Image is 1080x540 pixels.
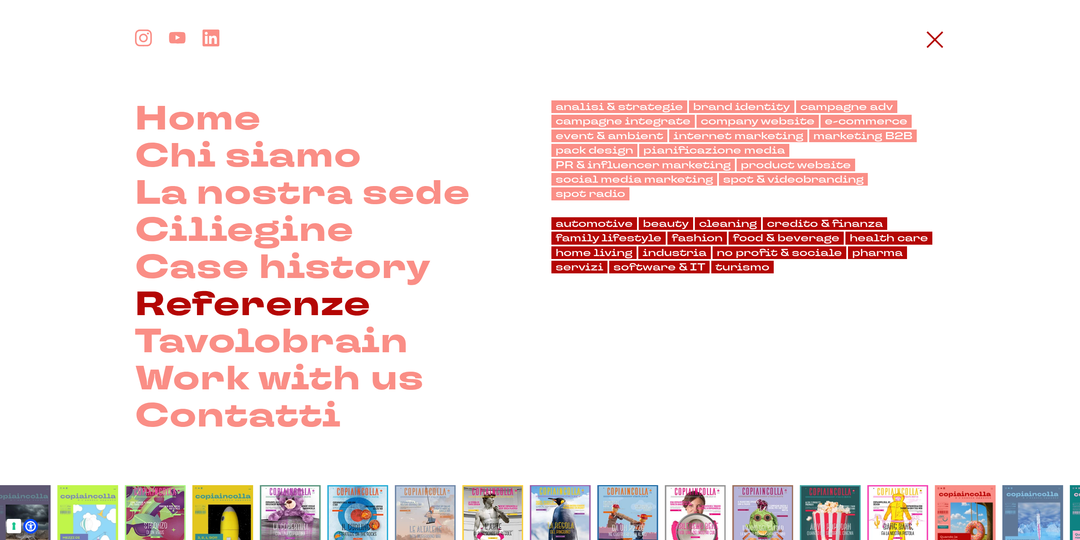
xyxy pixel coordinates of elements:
a: internet marketing [669,130,807,142]
a: Contatti [135,397,341,435]
a: spot radio [551,187,629,200]
a: pack design [551,144,637,157]
a: automotive [551,217,637,230]
a: Referenze [135,286,371,323]
a: cleaning [695,217,761,230]
a: La nostra sede [135,175,470,212]
a: software & IT [609,261,710,273]
a: health care [845,232,932,244]
a: pharma [848,246,907,259]
a: brand identity [689,100,794,113]
a: campagne integrate [551,115,695,127]
a: Ciliegine [135,212,354,249]
a: social media marketing [551,173,717,186]
a: marketing B2B [809,130,917,142]
a: product website [737,159,855,171]
a: analisi & strategie [551,100,687,113]
a: credito & finanza [763,217,887,230]
a: Home [135,100,261,138]
a: home living [551,246,637,259]
a: campagne adv [796,100,897,113]
a: no profit & sociale [713,246,846,259]
a: Work with us [135,360,424,397]
a: e-commerce [821,115,912,127]
a: PR & influencer marketing [551,159,735,171]
a: Case history [135,249,431,286]
a: food & beverage [729,232,844,244]
a: fashion [667,232,727,244]
a: Chi siamo [135,138,362,175]
a: company website [697,115,819,127]
a: servizi [551,261,607,273]
a: Open Accessibility Menu [25,521,36,532]
a: beauty [639,217,693,230]
a: industria [638,246,711,259]
a: spot & videobranding [719,173,868,186]
a: family lifestyle [551,232,666,244]
a: pianificazione media [639,144,789,157]
button: Le tue preferenze relative al consenso per le tecnologie di tracciamento [7,519,21,533]
a: Tavolobrain [135,323,408,360]
a: turismo [711,261,774,273]
a: event & ambient [551,130,667,142]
